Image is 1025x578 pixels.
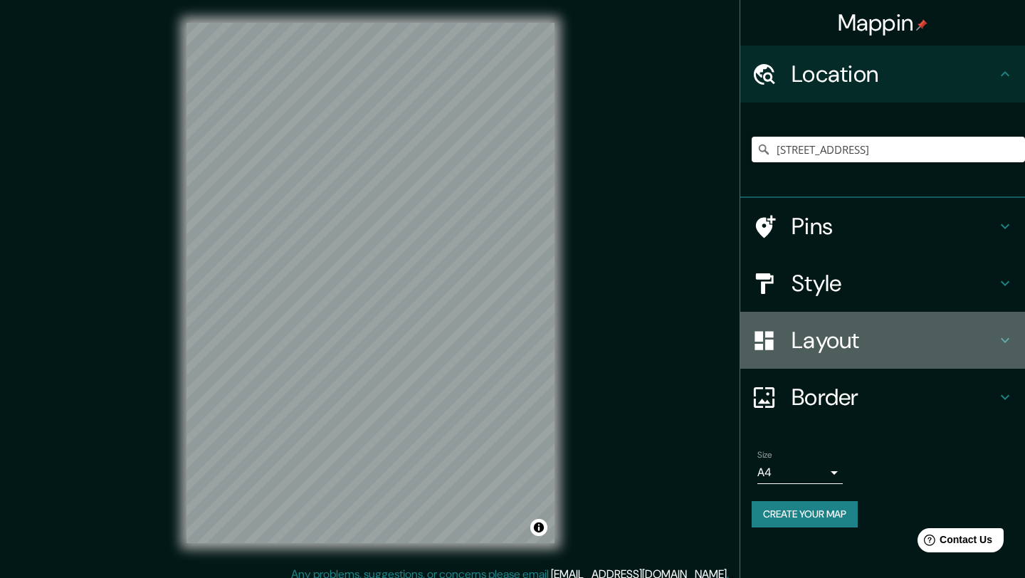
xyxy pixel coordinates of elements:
[792,269,997,298] h4: Style
[740,255,1025,312] div: Style
[752,137,1025,162] input: Pick your city or area
[752,501,858,527] button: Create your map
[740,46,1025,103] div: Location
[792,383,997,411] h4: Border
[740,312,1025,369] div: Layout
[838,9,928,37] h4: Mappin
[740,369,1025,426] div: Border
[530,519,547,536] button: Toggle attribution
[792,326,997,354] h4: Layout
[792,212,997,241] h4: Pins
[792,60,997,88] h4: Location
[757,461,843,484] div: A4
[898,522,1009,562] iframe: Help widget launcher
[916,19,927,31] img: pin-icon.png
[186,23,554,543] canvas: Map
[757,449,772,461] label: Size
[740,198,1025,255] div: Pins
